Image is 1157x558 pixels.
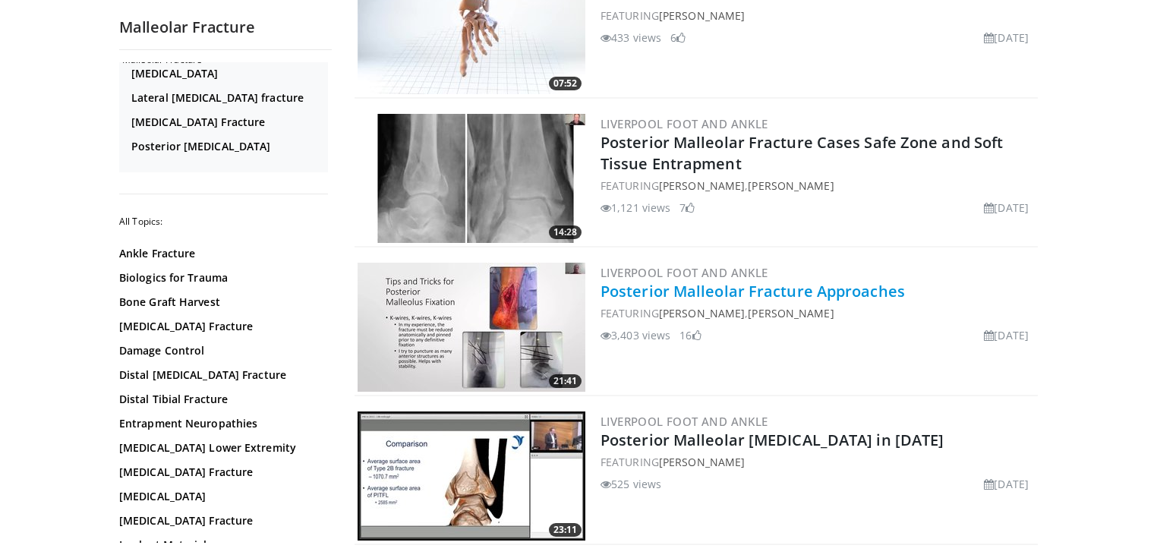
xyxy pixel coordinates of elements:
div: FEATURING [601,454,1035,470]
a: Bone Graft Harvest [119,295,324,310]
a: Distal [MEDICAL_DATA] Fracture [119,367,324,383]
a: Posterior [MEDICAL_DATA] [131,139,324,154]
li: [DATE] [984,327,1029,343]
li: [DATE] [984,30,1029,46]
a: Liverpool Foot and Ankle [601,116,768,131]
a: Posterior Malleolar [MEDICAL_DATA] in [DATE] [601,430,944,450]
li: [DATE] [984,200,1029,216]
a: [PERSON_NAME] [748,178,834,193]
span: 14:28 [549,225,582,239]
a: Biologics for Trauma [119,270,324,285]
h2: Malleolar Fracture [119,17,332,37]
a: Implant Materials [119,538,324,553]
a: Lateral [MEDICAL_DATA] fracture [131,90,324,106]
a: [MEDICAL_DATA] Fracture [131,115,324,130]
img: b423cf02-df14-45b0-b552-65c6666c4585.300x170_q85_crop-smart_upscale.jpg [358,411,585,541]
img: 9ae0a341-ee7b-428a-aa0f-6a150934aaa9.300x170_q85_crop-smart_upscale.jpg [358,114,585,243]
span: 23:11 [549,523,582,537]
div: FEATURING , [601,178,1035,194]
li: 1,121 views [601,200,670,216]
a: [MEDICAL_DATA] [119,489,324,504]
a: 21:41 [358,263,585,392]
a: [PERSON_NAME] [659,8,745,23]
li: 7 [679,200,695,216]
li: 433 views [601,30,661,46]
div: FEATURING , [601,305,1035,321]
span: 07:52 [549,77,582,90]
li: 16 [679,327,701,343]
a: [PERSON_NAME] [659,306,745,320]
a: [MEDICAL_DATA] Lower Extremity [119,440,324,456]
li: 3,403 views [601,327,670,343]
a: [MEDICAL_DATA] Fracture [119,465,324,480]
span: 21:41 [549,374,582,388]
li: [DATE] [984,476,1029,492]
a: Liverpool Foot and Ankle [601,414,768,429]
a: 14:28 [358,114,585,243]
a: 23:11 [358,411,585,541]
img: 3043e12c-bae1-46e5-a9ad-99d83092d7e0.300x170_q85_crop-smart_upscale.jpg [358,263,585,392]
a: [PERSON_NAME] [659,455,745,469]
a: Damage Control [119,343,324,358]
a: Liverpool Foot and Ankle [601,265,768,280]
li: 525 views [601,476,661,492]
a: [PERSON_NAME] [748,306,834,320]
a: Posterior Malleolar Fracture Cases Safe Zone and Soft Tissue Entrapment [601,132,1003,174]
a: Posterior Malleolar Fracture Approaches [601,281,905,301]
a: Ankle Fracture [119,246,324,261]
a: [MEDICAL_DATA] Fracture [119,513,324,528]
a: Distal Tibial Fracture [119,392,324,407]
h2: All Topics: [119,216,328,228]
a: [MEDICAL_DATA] [131,66,324,81]
div: FEATURING [601,8,1035,24]
a: [PERSON_NAME] [659,178,745,193]
a: Entrapment Neuropathies [119,416,324,431]
li: 6 [670,30,686,46]
a: [MEDICAL_DATA] Fracture [119,319,324,334]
